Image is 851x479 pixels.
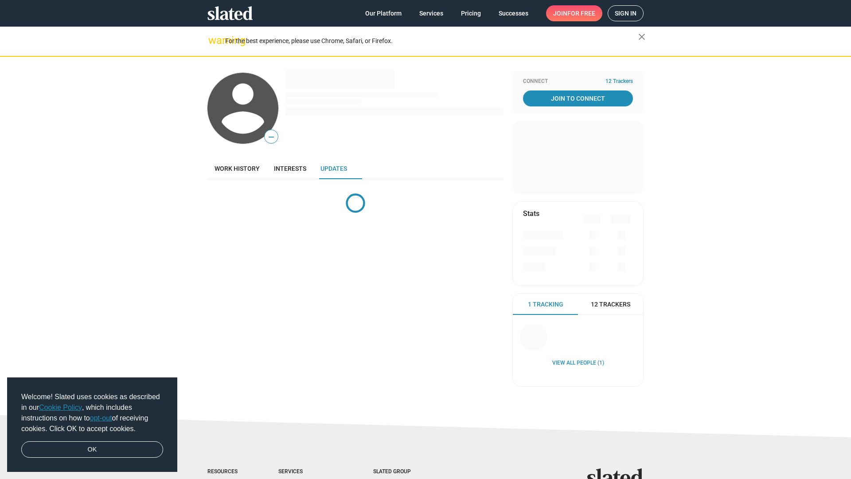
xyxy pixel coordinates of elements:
[207,468,243,475] div: Resources
[373,468,433,475] div: Slated Group
[274,165,306,172] span: Interests
[492,5,535,21] a: Successes
[636,31,647,42] mat-icon: close
[208,35,219,46] mat-icon: warning
[215,165,260,172] span: Work history
[7,377,177,472] div: cookieconsent
[499,5,528,21] span: Successes
[552,360,604,367] a: View all People (1)
[412,5,450,21] a: Services
[567,5,595,21] span: for free
[267,158,313,179] a: Interests
[365,5,402,21] span: Our Platform
[605,78,633,85] span: 12 Trackers
[21,441,163,458] a: dismiss cookie message
[528,300,563,309] span: 1 Tracking
[320,165,347,172] span: Updates
[608,5,644,21] a: Sign in
[225,35,638,47] div: For the best experience, please use Chrome, Safari, or Firefox.
[525,90,631,106] span: Join To Connect
[523,78,633,85] div: Connect
[358,5,409,21] a: Our Platform
[90,414,112,422] a: opt-out
[546,5,602,21] a: Joinfor free
[313,158,354,179] a: Updates
[553,5,595,21] span: Join
[207,158,267,179] a: Work history
[278,468,338,475] div: Services
[523,90,633,106] a: Join To Connect
[591,300,630,309] span: 12 Trackers
[523,209,539,218] mat-card-title: Stats
[419,5,443,21] span: Services
[454,5,488,21] a: Pricing
[39,404,82,411] a: Cookie Policy
[615,6,636,21] span: Sign in
[265,131,278,143] span: —
[21,392,163,434] span: Welcome! Slated uses cookies as described in our , which includes instructions on how to of recei...
[461,5,481,21] span: Pricing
